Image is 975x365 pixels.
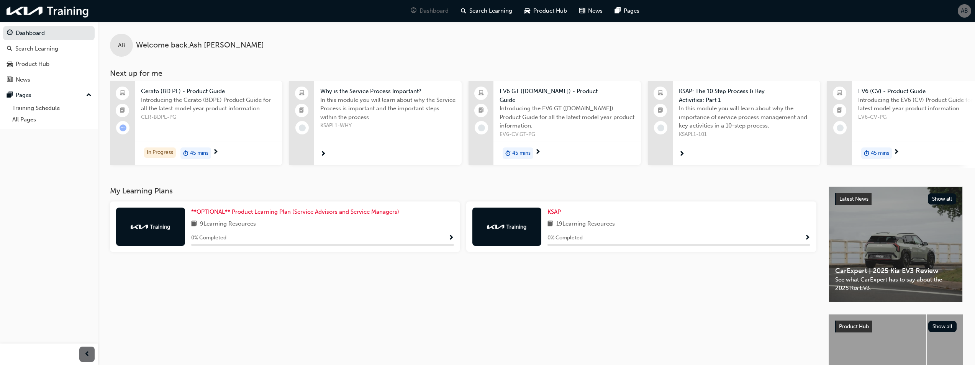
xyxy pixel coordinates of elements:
[469,81,641,165] a: EV6 GT ([DOMAIN_NAME]) - Product GuideIntroducing the EV6 GT ([DOMAIN_NAME]) Product Guide for al...
[200,219,256,229] span: 9 Learning Resources
[191,234,226,242] span: 0 % Completed
[648,81,820,165] a: KSAP: The 10 Step Process & Key Activities: Part 1In this module you will learn about why the imp...
[3,73,95,87] a: News
[110,187,816,195] h3: My Learning Plans
[556,219,615,229] span: 19 Learning Resources
[829,187,963,302] a: Latest NewsShow allCarExpert | 2025 Kia EV3 ReviewSee what CarExpert has to say about the 2025 Ki...
[299,106,305,116] span: booktick-icon
[86,90,92,100] span: up-icon
[839,196,868,202] span: Latest News
[16,75,30,84] div: News
[512,149,531,158] span: 45 mins
[505,148,511,158] span: duration-icon
[535,149,541,156] span: next-icon
[547,219,553,229] span: book-icon
[191,208,402,216] a: **OPTIONAL** Product Learning Plan (Service Advisors and Service Managers)
[141,96,276,113] span: Introducing the Cerato (BDPE) Product Guide for all the latest model year product information.
[928,321,957,332] button: Show all
[961,7,968,15] span: AB
[679,87,814,104] span: KSAP: The 10 Step Process & Key Activities: Part 1
[3,26,95,40] a: Dashboard
[547,208,564,216] a: KSAP
[588,7,603,15] span: News
[190,149,208,158] span: 45 mins
[461,6,466,16] span: search-icon
[579,6,585,16] span: news-icon
[624,7,639,15] span: Pages
[7,61,13,68] span: car-icon
[136,41,264,50] span: Welcome back , Ash [PERSON_NAME]
[658,88,663,98] span: laptop-icon
[7,92,13,99] span: pages-icon
[679,151,685,158] span: next-icon
[837,124,844,131] span: learningRecordVerb_NONE-icon
[3,25,95,88] button: DashboardSearch LearningProduct HubNews
[835,275,956,293] span: See what CarExpert has to say about the 2025 Kia EV3.
[455,3,518,19] a: search-iconSearch Learning
[7,77,13,83] span: news-icon
[4,3,92,19] img: kia-training
[299,88,305,98] span: laptop-icon
[320,151,326,158] span: next-icon
[141,87,276,96] span: Cerato (BD PE) - Product Guide
[837,88,842,98] span: laptop-icon
[120,88,125,98] span: laptop-icon
[191,219,197,229] span: book-icon
[3,57,95,71] a: Product Hub
[839,323,869,330] span: Product Hub
[191,208,399,215] span: **OPTIONAL** Product Learning Plan (Service Advisors and Service Managers)
[419,7,449,15] span: Dashboard
[609,3,646,19] a: pages-iconPages
[837,106,842,116] span: booktick-icon
[469,7,512,15] span: Search Learning
[110,81,282,165] a: Cerato (BD PE) - Product GuideIntroducing the Cerato (BDPE) Product Guide for all the latest mode...
[524,6,530,16] span: car-icon
[835,321,957,333] a: Product HubShow all
[129,223,172,231] img: kia-training
[500,87,635,104] span: EV6 GT ([DOMAIN_NAME]) - Product Guide
[500,130,635,139] span: EV6-CV.GT-PG
[141,113,276,122] span: CER-BDPE-PG
[871,149,889,158] span: 45 mins
[478,88,484,98] span: laptop-icon
[3,88,95,102] button: Pages
[500,104,635,130] span: Introducing the EV6 GT ([DOMAIN_NAME]) Product Guide for all the latest model year product inform...
[805,233,810,243] button: Show Progress
[518,3,573,19] a: car-iconProduct Hub
[411,6,416,16] span: guage-icon
[835,193,956,205] a: Latest NewsShow all
[958,4,971,18] button: AB
[3,42,95,56] a: Search Learning
[9,102,95,114] a: Training Schedule
[478,106,484,116] span: booktick-icon
[657,124,664,131] span: learningRecordVerb_NONE-icon
[320,87,456,96] span: Why is the Service Process Important?
[320,96,456,122] span: In this module you will learn about why the Service Process is important and the important steps ...
[120,106,125,116] span: booktick-icon
[658,106,663,116] span: booktick-icon
[7,46,12,52] span: search-icon
[679,130,814,139] span: KSAPL1-101
[533,7,567,15] span: Product Hub
[448,233,454,243] button: Show Progress
[486,223,528,231] img: kia-training
[679,104,814,130] span: In this module you will learn about why the importance of service process management and key acti...
[84,350,90,359] span: prev-icon
[864,148,869,158] span: duration-icon
[7,30,13,37] span: guage-icon
[16,91,31,100] div: Pages
[478,124,485,131] span: learningRecordVerb_NONE-icon
[405,3,455,19] a: guage-iconDashboard
[98,69,975,78] h3: Next up for me
[15,44,58,53] div: Search Learning
[448,235,454,242] span: Show Progress
[928,193,957,205] button: Show all
[120,124,126,131] span: learningRecordVerb_ATTEMPT-icon
[893,149,899,156] span: next-icon
[299,124,306,131] span: learningRecordVerb_NONE-icon
[320,121,456,130] span: KSAPL1-WHY
[835,267,956,275] span: CarExpert | 2025 Kia EV3 Review
[183,148,188,158] span: duration-icon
